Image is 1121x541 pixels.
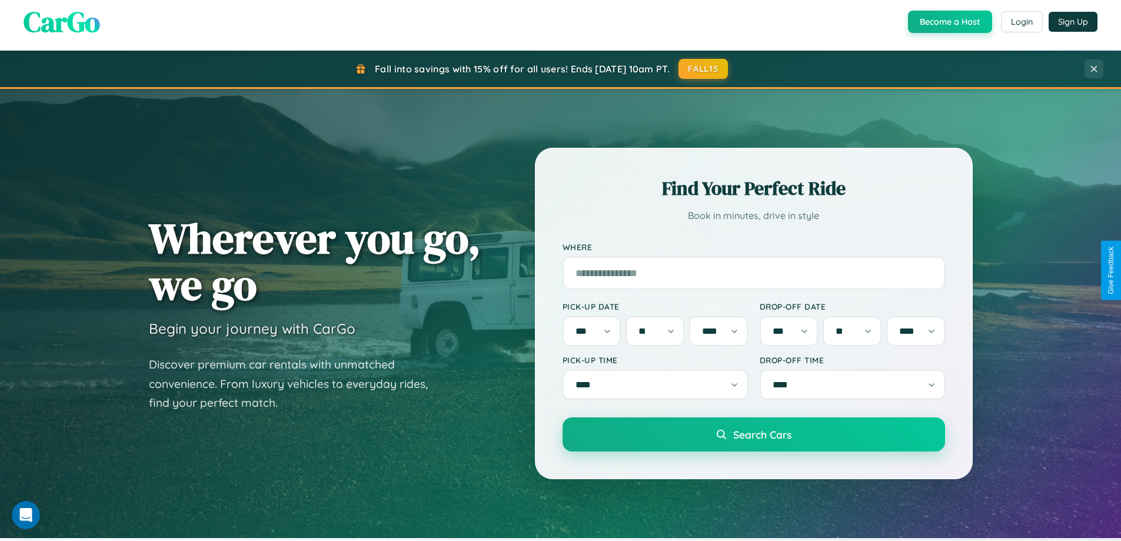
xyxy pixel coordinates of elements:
iframe: Intercom live chat [12,501,40,529]
span: Fall into savings with 15% off for all users! Ends [DATE] 10am PT. [375,63,670,75]
button: Search Cars [563,417,945,452]
span: CarGo [24,2,100,41]
h2: Find Your Perfect Ride [563,175,945,201]
button: Sign Up [1049,12,1097,32]
button: Become a Host [908,11,992,33]
label: Where [563,242,945,252]
label: Pick-up Time [563,355,748,365]
label: Drop-off Date [760,301,945,311]
div: Give Feedback [1107,247,1115,294]
span: Search Cars [733,428,791,441]
p: Book in minutes, drive in style [563,207,945,224]
button: Login [1001,11,1043,32]
h3: Begin your journey with CarGo [149,320,355,337]
label: Drop-off Time [760,355,945,365]
button: FALL15 [678,59,728,79]
label: Pick-up Date [563,301,748,311]
h1: Wherever you go, we go [149,215,481,308]
p: Discover premium car rentals with unmatched convenience. From luxury vehicles to everyday rides, ... [149,355,443,413]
